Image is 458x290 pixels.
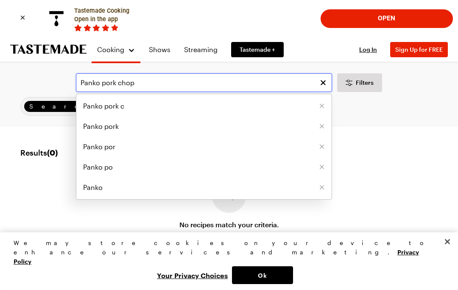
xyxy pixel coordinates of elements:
button: Desktop filters [337,73,382,92]
span: Panko po [83,162,113,172]
a: To Tastemade Home Page [10,45,87,54]
span: ( 0 ) [47,148,58,157]
span: Log In [359,46,377,53]
button: Cooking [97,41,135,58]
p: No recipes match your criteria. [179,220,279,230]
span: Cooking [97,45,124,53]
div: Rating:5 stars [74,24,120,31]
span: Panko por [83,142,115,152]
span: Filters [356,78,374,87]
span: Tastemade + [240,45,275,54]
a: Streaming [179,38,223,61]
button: Remove [object Object] [319,164,325,170]
button: Close [438,232,457,251]
span: Panko [83,182,103,192]
button: Remove [object Object] [319,123,325,129]
img: App logo [44,6,69,31]
button: Open [326,10,448,28]
button: Clear search [318,78,328,87]
span: Search: Panko pork c [29,102,246,111]
button: Remove [object Object] [319,184,325,190]
span: Panko pork [83,121,119,131]
div: We may store cookies on your device to enhance our services and marketing. [14,238,437,266]
span: Tastemade Cooking [74,7,129,14]
button: Your Privacy Choices [153,266,232,284]
button: Remove [object Object] [319,144,325,150]
div: Privacy [14,238,437,284]
button: Sign Up for FREE [390,42,448,57]
div: Close banner [17,12,28,23]
span: Results [20,147,58,159]
button: Log In [351,45,385,54]
span: Open in the app [74,16,118,23]
button: Ok [232,266,293,284]
button: Remove [object Object] [319,103,325,109]
a: Shows [144,38,176,61]
a: Tastemade + [231,42,284,57]
span: Panko pork c [83,101,124,111]
span: Sign Up for FREE [395,46,443,53]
